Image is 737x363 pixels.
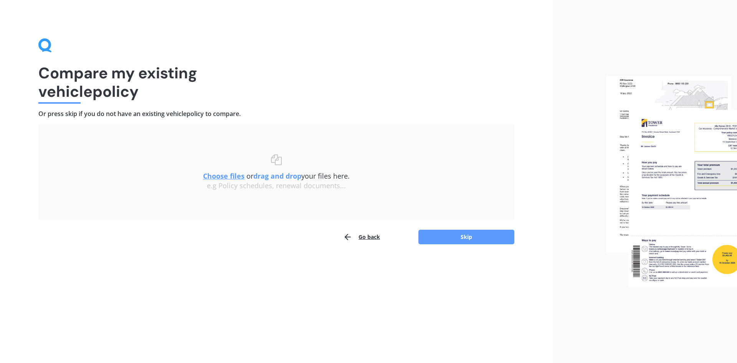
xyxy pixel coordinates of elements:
[418,230,514,244] button: Skip
[343,229,380,245] button: Go back
[54,182,499,190] div: e.g Policy schedules, renewal documents...
[38,110,514,118] h4: Or press skip if you do not have an existing vehicle policy to compare.
[606,76,737,287] img: files.webp
[203,171,350,181] span: or your files here.
[38,64,514,101] h1: Compare my existing vehicle policy
[203,171,245,181] u: Choose files
[253,171,301,181] b: drag and drop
